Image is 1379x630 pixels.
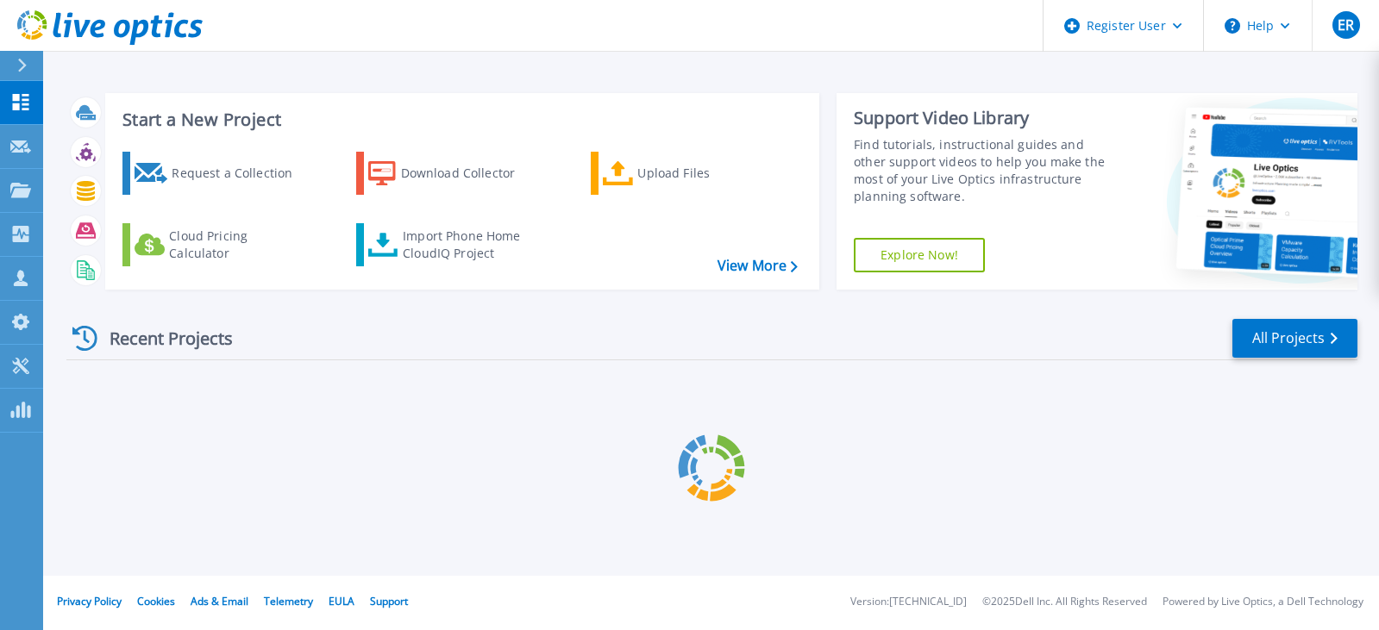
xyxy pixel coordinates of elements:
div: Upload Files [637,156,775,190]
div: Find tutorials, instructional guides and other support videos to help you make the most of your L... [854,136,1116,205]
a: View More [718,258,798,274]
a: Download Collector [356,152,548,195]
a: Request a Collection [122,152,315,195]
div: Recent Projects [66,317,256,359]
div: Import Phone Home CloudIQ Project [403,228,537,262]
span: ER [1338,18,1354,32]
a: Upload Files [591,152,783,195]
div: Support Video Library [854,107,1116,129]
a: Telemetry [264,594,313,608]
a: Cookies [137,594,175,608]
a: Support [370,594,408,608]
a: Privacy Policy [57,594,122,608]
a: Ads & Email [191,594,248,608]
a: Explore Now! [854,238,985,272]
li: © 2025 Dell Inc. All Rights Reserved [982,596,1147,608]
a: Cloud Pricing Calculator [122,223,315,266]
li: Powered by Live Optics, a Dell Technology [1163,596,1363,608]
div: Request a Collection [172,156,310,190]
div: Cloud Pricing Calculator [169,228,307,262]
a: EULA [329,594,354,608]
a: All Projects [1232,319,1357,358]
h3: Start a New Project [122,110,797,129]
li: Version: [TECHNICAL_ID] [850,596,967,608]
div: Download Collector [401,156,539,190]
